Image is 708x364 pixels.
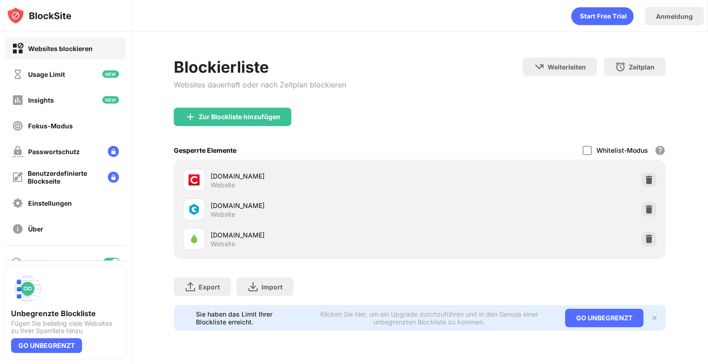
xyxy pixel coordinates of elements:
[565,309,643,327] div: GO UNBEGRENZT
[211,201,419,210] div: [DOMAIN_NAME]
[28,199,72,207] div: Einstellungen
[11,257,22,268] img: blocking-icon.svg
[102,96,119,104] img: new-icon.svg
[11,320,120,335] div: Fügen Sie beliebig viele Websites zu Ihrer Sperrliste hinzu
[199,113,280,121] div: Zur Blockliste hinzufügen
[189,233,200,244] img: favicons
[6,6,71,25] img: logo-blocksite.svg
[211,240,235,248] div: Website
[28,259,72,266] div: Blockieren von
[11,309,120,318] div: Unbegrenzte Blockliste
[656,12,693,20] div: Anmeldung
[12,223,24,235] img: about-off.svg
[108,172,119,183] img: lock-menu.svg
[12,94,24,106] img: insights-off.svg
[261,283,283,291] div: Import
[196,310,299,326] div: Sie haben das Limit Ihrer Blockliste erreicht.
[189,174,200,185] img: favicons
[211,171,419,181] div: [DOMAIN_NAME]
[211,181,235,189] div: Website
[108,146,119,157] img: lock-menu.svg
[28,70,65,78] div: Usage Limit
[596,146,648,154] div: Whitelist-Modus
[11,338,82,353] div: GO UNBEGRENZT
[28,45,93,52] div: Websites blockieren
[12,146,24,157] img: password-protection-off.svg
[174,80,346,89] div: Websites dauerhaft oder nach Zeitplan blockieren
[12,172,23,183] img: customize-block-page-off.svg
[28,225,43,233] div: Über
[174,58,346,76] div: Blockierliste
[199,283,220,291] div: Export
[174,146,236,154] div: Gesperrte Elemente
[548,63,586,71] div: Weiterleiten
[11,272,44,305] img: push-block-list.svg
[189,204,200,215] img: favicons
[211,230,419,240] div: [DOMAIN_NAME]
[629,63,655,71] div: Zeitplan
[651,314,658,322] img: x-button.svg
[211,210,235,219] div: Website
[12,120,24,132] img: focus-off.svg
[28,96,54,104] div: Insights
[304,310,554,326] div: Klicken Sie hier, um ein Upgrade durchzuführen und in den Genuss einer unbegrenzten Blockliste zu...
[28,148,80,156] div: Passwortschutz
[28,122,73,130] div: Fokus-Modus
[28,169,100,185] div: Benutzerdefinierte Blockseite
[571,7,634,25] div: animation
[12,43,24,54] img: block-on.svg
[102,70,119,78] img: new-icon.svg
[12,197,24,209] img: settings-off.svg
[12,69,24,80] img: time-usage-off.svg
